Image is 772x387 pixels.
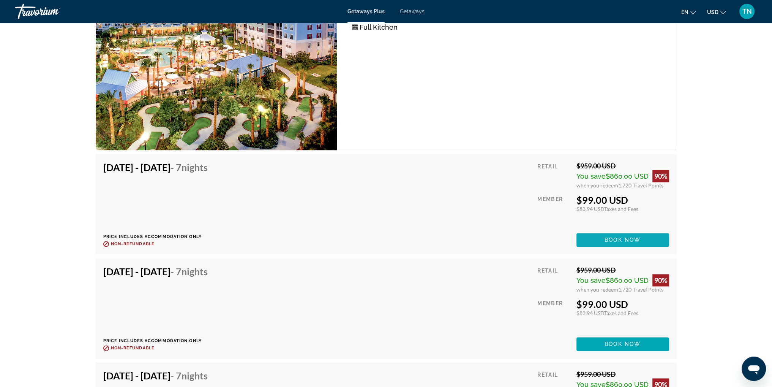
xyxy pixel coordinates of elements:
[171,370,208,381] span: - 7
[103,266,208,277] h4: [DATE] - [DATE]
[742,357,766,381] iframe: Button to launch messaging window
[171,162,208,173] span: - 7
[537,266,570,293] div: Retail
[400,8,425,14] a: Getaways
[605,237,641,243] span: Book now
[576,266,669,274] div: $959.00 USD
[103,234,213,239] p: Price includes accommodation only
[537,298,570,331] div: Member
[576,182,618,189] span: when you redeem
[604,206,638,212] span: Taxes and Fees
[652,170,669,182] div: 90%
[537,194,570,227] div: Member
[681,6,696,17] button: Change language
[652,274,669,286] div: 90%
[576,337,669,351] button: Book now
[707,6,726,17] button: Change currency
[576,298,669,310] div: $99.00 USD
[576,310,669,316] div: $83.94 USD
[576,286,618,293] span: when you redeem
[171,266,208,277] span: - 7
[103,338,213,343] p: Price includes accommodation only
[537,162,570,189] div: Retail
[182,370,208,381] span: Nights
[618,182,663,189] span: 1,720 Travel Points
[605,341,641,347] span: Book now
[742,8,752,15] span: TN
[681,9,688,15] span: en
[15,2,91,21] a: Travorium
[576,162,669,170] div: $959.00 USD
[576,194,669,206] div: $99.00 USD
[618,286,663,293] span: 1,720 Travel Points
[707,9,718,15] span: USD
[103,370,208,381] h4: [DATE] - [DATE]
[111,346,155,351] span: Non-refundable
[347,8,385,14] a: Getaways Plus
[576,206,669,212] div: $83.94 USD
[576,370,669,378] div: $959.00 USD
[103,162,208,173] h4: [DATE] - [DATE]
[111,241,155,246] span: Non-refundable
[737,3,757,19] button: User Menu
[576,233,669,247] button: Book now
[606,172,649,180] span: $860.00 USD
[182,266,208,277] span: Nights
[606,276,649,284] span: $860.00 USD
[576,172,606,180] span: You save
[604,310,638,316] span: Taxes and Fees
[360,23,398,31] span: Full Kitchen
[576,276,606,284] span: You save
[182,162,208,173] span: Nights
